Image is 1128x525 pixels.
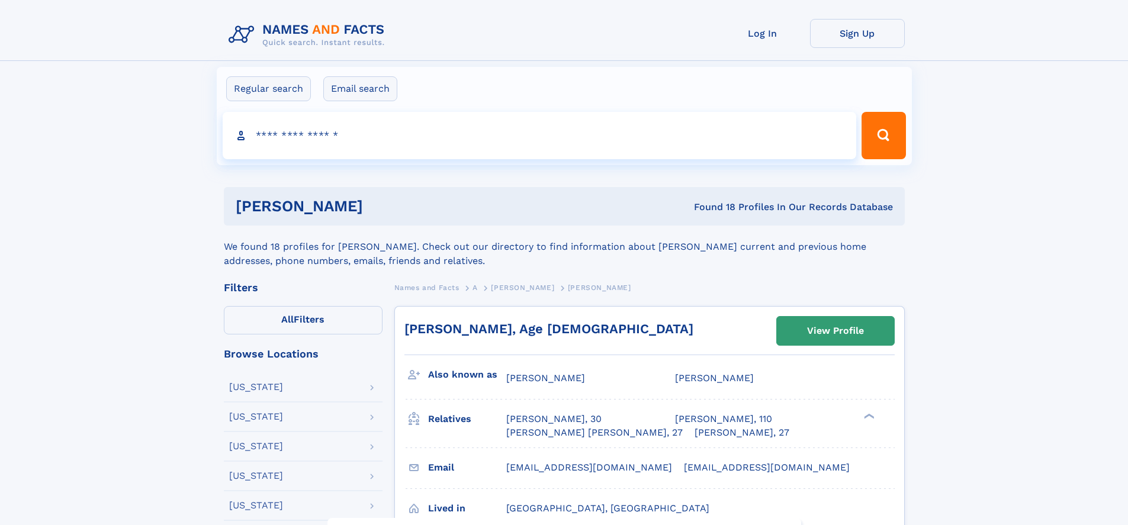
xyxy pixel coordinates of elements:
[506,503,709,514] span: [GEOGRAPHIC_DATA], [GEOGRAPHIC_DATA]
[777,317,894,345] a: View Profile
[473,280,478,295] a: A
[568,284,631,292] span: [PERSON_NAME]
[861,413,875,420] div: ❯
[675,413,772,426] a: [PERSON_NAME], 110
[229,442,283,451] div: [US_STATE]
[684,462,850,473] span: [EMAIL_ADDRESS][DOMAIN_NAME]
[229,412,283,421] div: [US_STATE]
[675,372,754,384] span: [PERSON_NAME]
[229,382,283,392] div: [US_STATE]
[224,226,905,268] div: We found 18 profiles for [PERSON_NAME]. Check out our directory to find information about [PERSON...
[528,201,893,214] div: Found 18 Profiles In Our Records Database
[428,365,506,385] h3: Also known as
[236,199,529,214] h1: [PERSON_NAME]
[506,426,683,439] a: [PERSON_NAME] [PERSON_NAME], 27
[506,413,602,426] a: [PERSON_NAME], 30
[224,282,383,293] div: Filters
[428,409,506,429] h3: Relatives
[428,458,506,478] h3: Email
[226,76,311,101] label: Regular search
[810,19,905,48] a: Sign Up
[323,76,397,101] label: Email search
[506,372,585,384] span: [PERSON_NAME]
[695,426,789,439] a: [PERSON_NAME], 27
[223,112,857,159] input: search input
[229,471,283,481] div: [US_STATE]
[491,284,554,292] span: [PERSON_NAME]
[281,314,294,325] span: All
[229,501,283,510] div: [US_STATE]
[224,349,383,359] div: Browse Locations
[428,498,506,518] h3: Lived in
[807,317,864,344] div: View Profile
[862,112,905,159] button: Search Button
[506,462,672,473] span: [EMAIL_ADDRESS][DOMAIN_NAME]
[224,306,383,334] label: Filters
[715,19,810,48] a: Log In
[473,284,478,292] span: A
[394,280,459,295] a: Names and Facts
[404,321,693,336] a: [PERSON_NAME], Age [DEMOGRAPHIC_DATA]
[224,19,394,51] img: Logo Names and Facts
[491,280,554,295] a: [PERSON_NAME]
